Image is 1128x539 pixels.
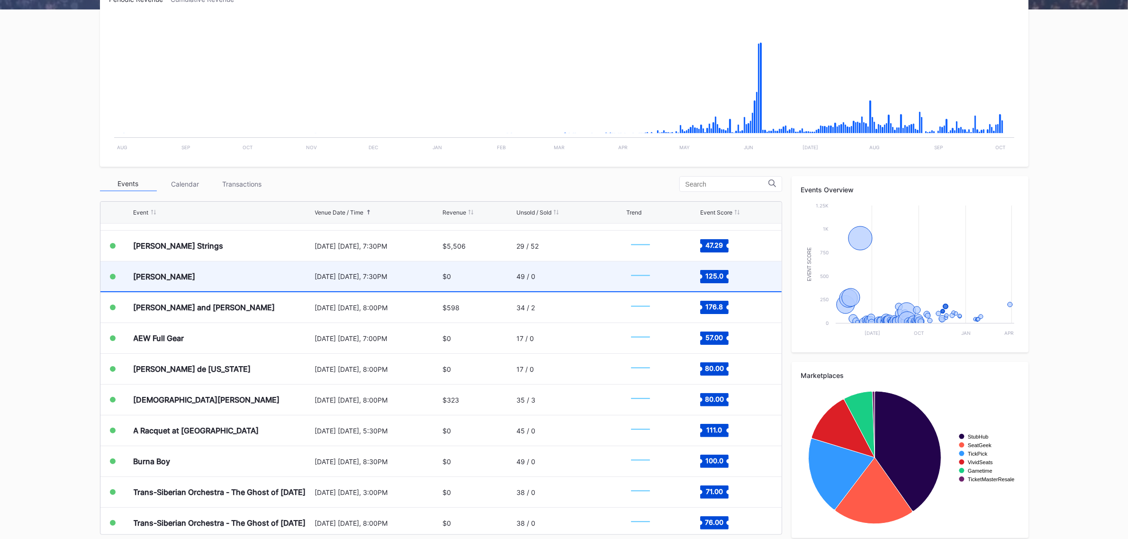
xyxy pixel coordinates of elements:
text: Aug [869,144,879,150]
div: $0 [442,334,451,342]
text: 100.0 [705,457,723,465]
text: 76.00 [705,518,724,526]
text: 71.00 [706,487,723,495]
div: 45 / 0 [516,427,535,435]
text: 250 [820,296,829,302]
text: 57.00 [706,333,723,341]
text: 0 [826,320,829,326]
text: Oct [995,144,1005,150]
div: [DATE] [DATE], 5:30PM [315,427,441,435]
div: [DATE] [DATE], 7:30PM [315,272,441,280]
div: 17 / 0 [516,334,534,342]
div: [DATE] [DATE], 8:00PM [315,519,441,527]
div: $598 [442,304,460,312]
text: Oct [914,330,924,336]
text: Oct [243,144,253,150]
div: [PERSON_NAME] Strings [134,241,224,251]
text: Jun [744,144,753,150]
div: 49 / 0 [516,272,535,280]
div: [PERSON_NAME] and [PERSON_NAME] [134,303,275,312]
div: Venue Date / Time [315,209,364,216]
div: Trans-Siberian Orchestra - The Ghost of [DATE] [134,487,306,497]
svg: Chart title [626,357,655,381]
svg: Chart title [626,234,655,258]
text: Jan [961,330,971,336]
text: StubHub [968,434,989,440]
div: 35 / 3 [516,396,535,404]
div: Burna Boy [134,457,171,466]
div: A Racquet at [GEOGRAPHIC_DATA] [134,426,259,435]
div: [DATE] [DATE], 8:00PM [315,396,441,404]
text: May [679,144,690,150]
div: Event [134,209,149,216]
text: [DATE] [803,144,818,150]
text: Jan [433,144,442,150]
div: $0 [442,458,451,466]
div: 38 / 0 [516,519,535,527]
svg: Chart title [801,201,1019,343]
div: [DATE] [DATE], 7:00PM [315,334,441,342]
div: $0 [442,272,451,280]
svg: Chart title [801,386,1019,529]
div: $0 [442,488,451,496]
div: Events Overview [801,186,1019,194]
svg: Chart title [626,388,655,412]
text: Mar [554,144,565,150]
div: 49 / 0 [516,458,535,466]
div: Marketplaces [801,371,1019,379]
text: 47.29 [706,241,723,249]
div: [DATE] [DATE], 8:30PM [315,458,441,466]
text: Apr [618,144,628,150]
text: Aug [117,144,126,150]
text: Dec [369,144,378,150]
div: Unsold / Sold [516,209,551,216]
text: 80.00 [705,395,724,403]
div: $0 [442,365,451,373]
text: 500 [820,273,829,279]
text: [DATE] [864,330,880,336]
text: VividSeats [968,459,993,465]
div: Events [100,177,157,191]
div: [PERSON_NAME] de [US_STATE] [134,364,251,374]
text: TicketMasterResale [968,476,1014,482]
svg: Chart title [626,449,655,473]
div: Transactions [214,177,271,191]
text: 1k [823,226,829,232]
text: 80.00 [705,364,724,372]
div: $5,506 [442,242,466,250]
div: 38 / 0 [516,488,535,496]
text: Apr [1004,330,1014,336]
text: 111.0 [707,426,722,434]
div: $0 [442,519,451,527]
div: [DATE] [DATE], 7:30PM [315,242,441,250]
div: $0 [442,427,451,435]
text: SeatGeek [968,442,992,448]
div: AEW Full Gear [134,333,184,343]
div: $323 [442,396,459,404]
div: 29 / 52 [516,242,539,250]
text: Sep [934,144,942,150]
div: [DATE] [DATE], 3:00PM [315,488,441,496]
div: Trans-Siberian Orchestra - The Ghost of [DATE] [134,518,306,528]
text: 750 [820,250,829,255]
text: Gametime [968,468,993,474]
text: Feb [496,144,505,150]
div: [DEMOGRAPHIC_DATA][PERSON_NAME] [134,395,280,404]
text: 176.8 [706,303,723,311]
svg: Chart title [626,265,655,288]
div: [DATE] [DATE], 8:00PM [315,365,441,373]
svg: Chart title [626,296,655,319]
text: Sep [181,144,190,150]
text: 125.0 [705,271,723,279]
div: 34 / 2 [516,304,535,312]
text: 1.25k [816,203,829,208]
div: Calendar [157,177,214,191]
svg: Chart title [626,419,655,442]
svg: Chart title [626,326,655,350]
div: [DATE] [DATE], 8:00PM [315,304,441,312]
text: Nov [306,144,317,150]
svg: Chart title [626,511,655,535]
svg: Chart title [109,15,1019,157]
text: Event Score [807,247,812,281]
div: [PERSON_NAME] [134,272,196,281]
